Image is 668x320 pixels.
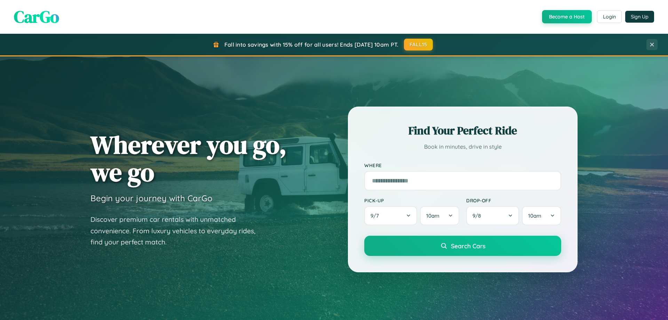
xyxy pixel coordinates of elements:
[420,206,459,225] button: 10am
[224,41,399,48] span: Fall into savings with 15% off for all users! Ends [DATE] 10am PT.
[14,5,59,28] span: CarGo
[451,242,485,250] span: Search Cars
[542,10,592,23] button: Become a Host
[528,212,541,219] span: 10am
[472,212,484,219] span: 9 / 8
[426,212,439,219] span: 10am
[90,214,264,248] p: Discover premium car rentals with unmatched convenience. From luxury vehicles to everyday rides, ...
[364,162,561,168] label: Where
[364,142,561,152] p: Book in minutes, drive in style
[404,39,433,50] button: FALL15
[364,197,459,203] label: Pick-up
[466,206,519,225] button: 9/8
[364,236,561,256] button: Search Cars
[364,123,561,138] h2: Find Your Perfect Ride
[90,131,287,186] h1: Wherever you go, we go
[522,206,561,225] button: 10am
[364,206,417,225] button: 9/7
[625,11,654,23] button: Sign Up
[371,212,382,219] span: 9 / 7
[597,10,622,23] button: Login
[466,197,561,203] label: Drop-off
[90,193,213,203] h3: Begin your journey with CarGo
